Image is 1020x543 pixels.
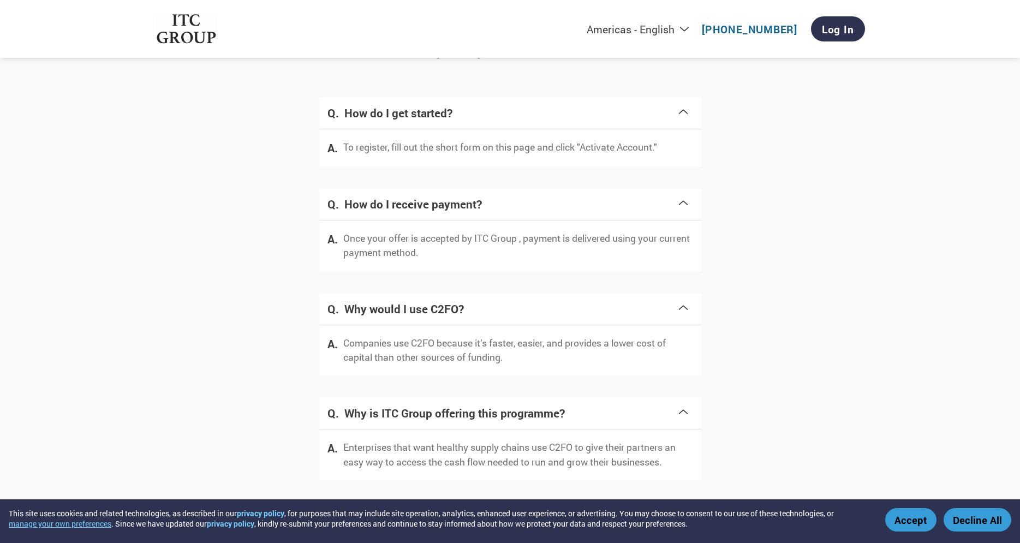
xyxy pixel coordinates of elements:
[9,518,111,529] button: manage your own preferences
[207,518,254,529] a: privacy policy
[344,105,677,121] h4: How do I get started?
[344,405,677,421] h4: Why is ITC Group offering this programme?
[344,301,677,317] h4: Why would I use C2FO?
[885,508,937,532] button: Accept
[344,196,677,212] h4: How do I receive payment?
[944,508,1011,532] button: Decline All
[343,336,693,365] p: Companies use C2FO because it’s faster, easier, and provides a lower cost of capital than other s...
[237,508,284,518] a: privacy policy
[343,231,693,260] p: Once your offer is accepted by ITC Group , payment is delivered using your current payment method.
[811,16,865,41] a: Log In
[156,14,218,44] img: ITC Group
[343,440,693,469] p: Enterprises that want healthy supply chains use C2FO to give their partners an easy way to access...
[343,140,657,154] p: To register, fill out the short form on this page and click "Activate Account."
[9,508,869,529] div: This site uses cookies and related technologies, as described in our , for purposes that may incl...
[702,22,797,36] a: [PHONE_NUMBER]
